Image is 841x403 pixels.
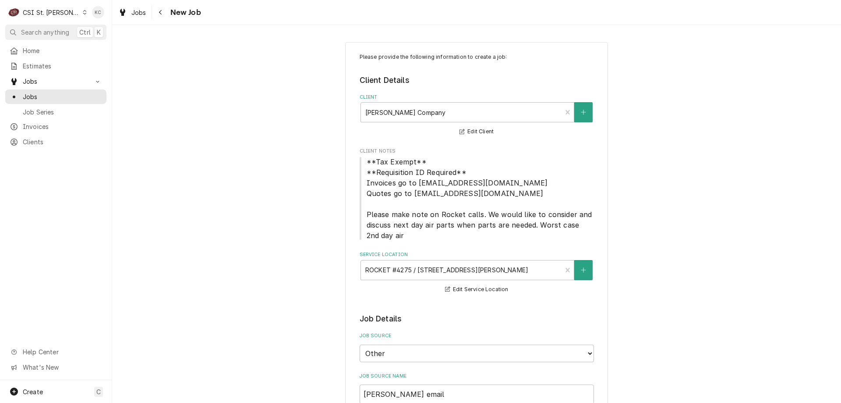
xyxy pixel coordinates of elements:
[360,157,594,241] span: Client Notes
[168,7,201,18] span: New Job
[360,332,594,362] div: Job Source
[574,102,593,122] button: Create New Client
[23,347,101,357] span: Help Center
[92,6,104,18] div: Kelly Christen's Avatar
[154,5,168,19] button: Navigate back
[360,148,594,240] div: Client Notes
[360,94,594,137] div: Client
[92,6,104,18] div: KC
[360,94,594,101] label: Client
[5,43,106,58] a: Home
[131,8,146,17] span: Jobs
[5,119,106,134] a: Invoices
[5,25,106,40] button: Search anythingCtrlK
[5,59,106,73] a: Estimates
[79,28,91,37] span: Ctrl
[115,5,150,20] a: Jobs
[97,28,101,37] span: K
[360,313,594,325] legend: Job Details
[581,267,586,273] svg: Create New Location
[5,74,106,89] a: Go to Jobs
[458,126,495,137] button: Edit Client
[8,6,20,18] div: C
[360,251,594,295] div: Service Location
[23,137,102,146] span: Clients
[444,284,510,295] button: Edit Service Location
[23,46,102,55] span: Home
[23,92,102,101] span: Jobs
[23,8,80,17] div: CSI St. [PERSON_NAME]
[360,75,594,86] legend: Client Details
[574,260,593,280] button: Create New Location
[23,388,43,396] span: Create
[5,89,106,104] a: Jobs
[8,6,20,18] div: CSI St. Louis's Avatar
[23,107,102,117] span: Job Series
[360,148,594,155] span: Client Notes
[23,77,89,86] span: Jobs
[5,105,106,119] a: Job Series
[96,387,101,396] span: C
[23,122,102,131] span: Invoices
[360,53,594,61] p: Please provide the following information to create a job:
[581,109,586,115] svg: Create New Client
[23,363,101,372] span: What's New
[23,61,102,71] span: Estimates
[360,332,594,339] label: Job Source
[367,157,594,240] span: **Tax Exempt** **Requisition ID Required** Invoices go to [EMAIL_ADDRESS][DOMAIN_NAME] Quotes go ...
[5,360,106,374] a: Go to What's New
[5,345,106,359] a: Go to Help Center
[360,373,594,380] label: Job Source Name
[360,251,594,258] label: Service Location
[21,28,69,37] span: Search anything
[5,135,106,149] a: Clients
